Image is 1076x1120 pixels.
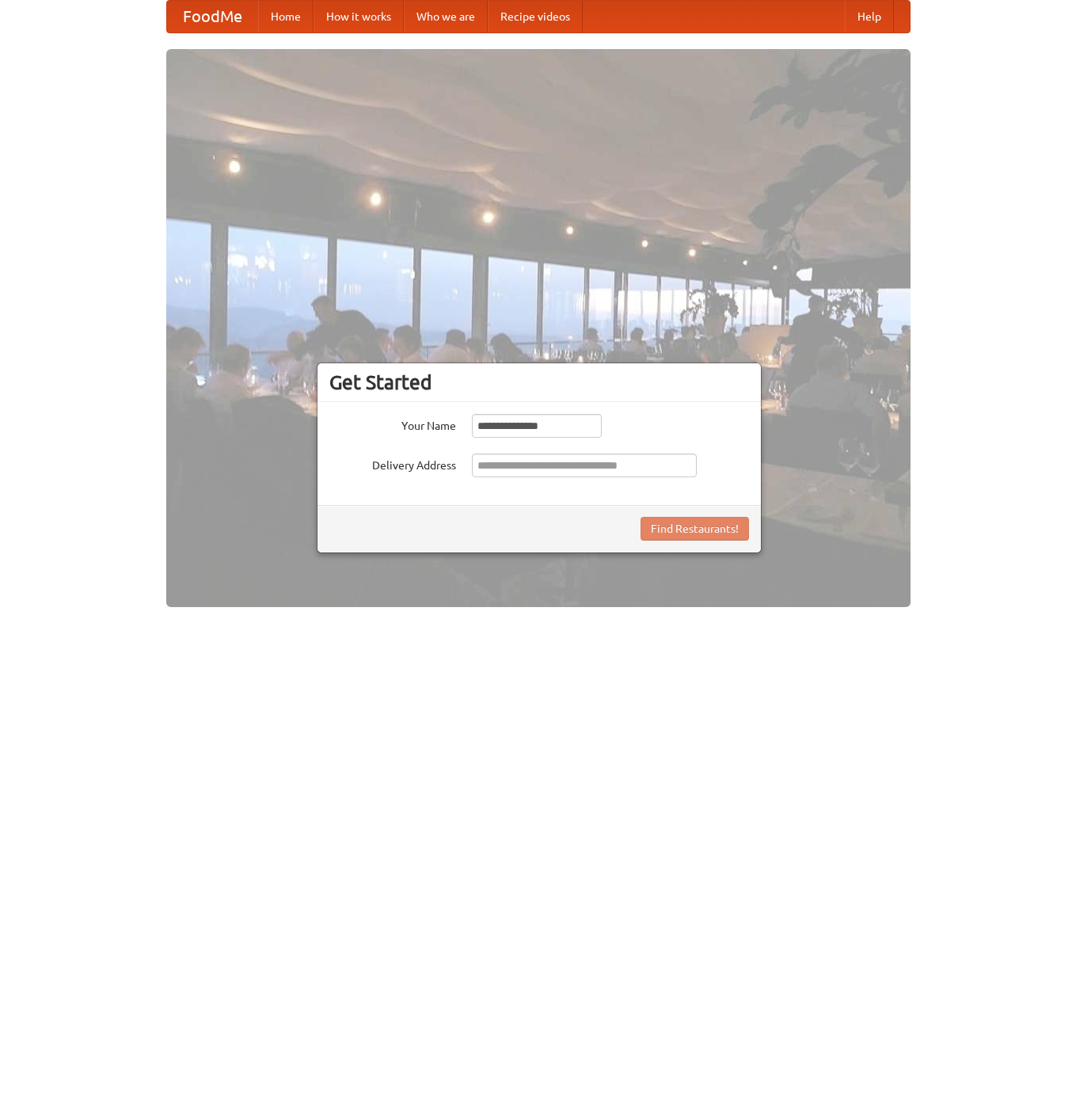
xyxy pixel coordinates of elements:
[167,1,258,32] a: FoodMe
[329,414,456,434] label: Your Name
[488,1,583,32] a: Recipe videos
[404,1,488,32] a: Who we are
[314,1,404,32] a: How it works
[258,1,314,32] a: Home
[329,454,456,473] label: Delivery Address
[329,370,749,394] h3: Get Started
[641,517,749,541] button: Find Restaurants!
[845,1,894,32] a: Help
